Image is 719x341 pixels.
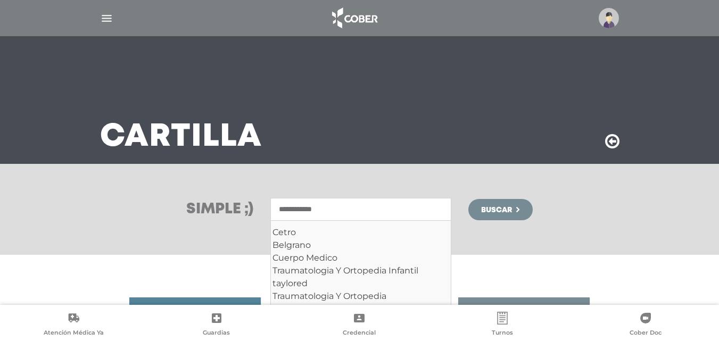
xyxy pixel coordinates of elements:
span: Buscar [481,206,512,214]
img: profile-placeholder.svg [599,8,619,28]
span: Cober Doc [630,329,662,338]
a: Cober Doc [574,312,717,339]
img: Cober_menu-lines-white.svg [100,12,113,25]
span: Credencial [343,329,376,338]
a: Credencial [288,312,431,339]
h3: Simple ;) [186,202,253,217]
div: taylored [272,277,449,290]
a: Guardias [145,312,288,339]
div: Traumatologia Y Ortopedia [272,290,449,303]
h3: Cartilla [100,123,262,151]
div: Nutricion [272,303,449,315]
div: Cetro [272,226,449,239]
span: Atención Médica Ya [44,329,104,338]
div: Traumatologia Y Ortopedia Infantil [272,264,449,277]
img: logo_cober_home-white.png [326,5,382,31]
div: Belgrano [272,239,449,252]
a: Turnos [431,312,574,339]
button: Buscar [468,199,532,220]
div: Cuerpo Medico [272,252,449,264]
a: Atención Médica Ya [2,312,145,339]
span: Guardias [203,329,230,338]
span: Turnos [492,329,513,338]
